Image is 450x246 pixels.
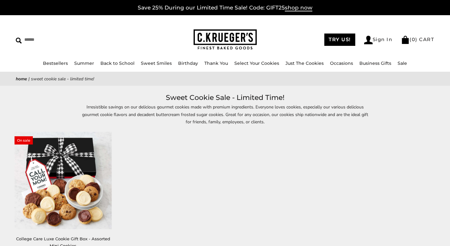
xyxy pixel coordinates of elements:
img: College Care Luxe Cookie Gift Box - Assorted Mini Cookies [15,132,112,229]
a: Bestsellers [43,60,68,66]
img: Bag [401,36,410,44]
a: Just The Cookies [285,60,324,66]
span: | [28,76,30,82]
input: Search [16,35,114,45]
a: Birthday [178,60,198,66]
a: Sale [398,60,407,66]
a: Thank You [204,60,228,66]
img: C.KRUEGER'S [194,29,257,50]
img: Account [364,36,373,44]
span: Sweet Cookie Sale - Limited Time! [31,76,94,82]
a: Back to School [100,60,135,66]
img: Search [16,38,22,44]
a: Select Your Cookies [234,60,279,66]
h1: Sweet Cookie Sale - Limited Time! [25,92,425,103]
a: (0) CART [401,36,434,42]
nav: breadcrumbs [16,75,434,83]
a: Sign In [364,36,393,44]
span: shop now [285,4,312,11]
a: TRY US! [324,34,355,46]
a: Save 25% During our Limited Time Sale! Code: GIFT25shop now [138,4,312,11]
a: Summer [74,60,94,66]
a: Home [16,76,27,82]
a: Business Gifts [359,60,391,66]
p: Irresistible savings on our delicious gourmet cookies made with premium ingredients. Everyone lov... [80,103,370,125]
a: Occasions [330,60,353,66]
span: 0 [412,36,416,42]
span: On sale [15,136,33,145]
a: Sweet Smiles [141,60,172,66]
